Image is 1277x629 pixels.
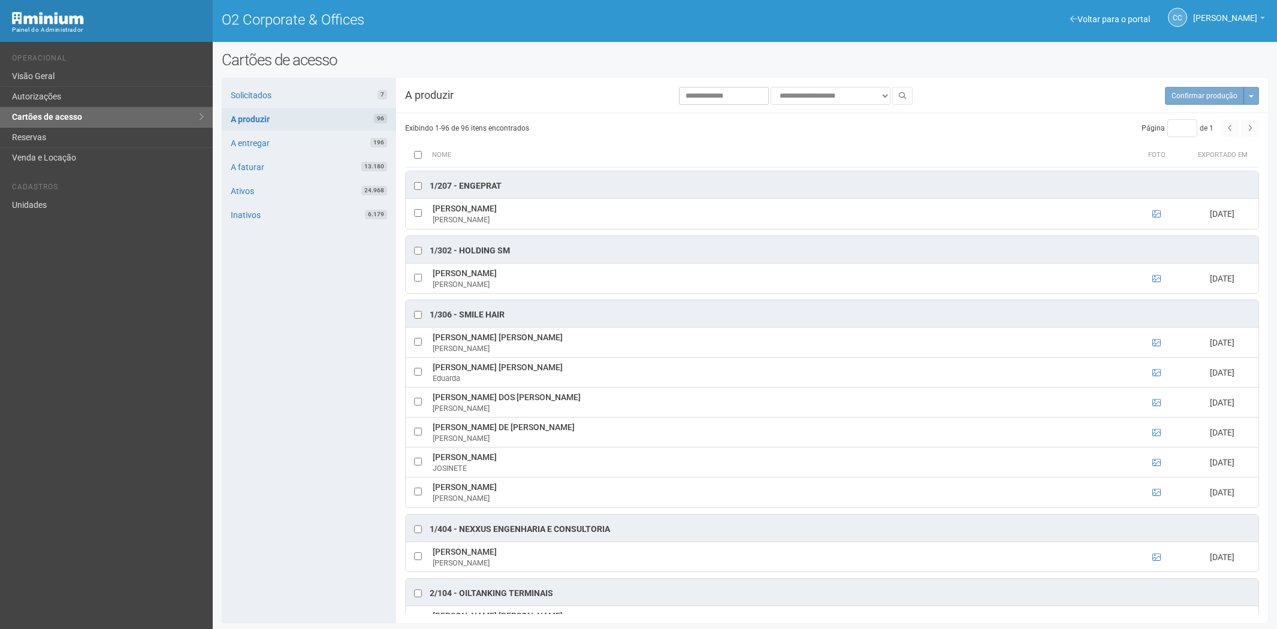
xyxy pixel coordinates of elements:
[430,524,610,536] div: 1/404 - Nexxus Engenharia e Consultoria
[1193,15,1265,25] a: [PERSON_NAME]
[1210,338,1234,347] span: [DATE]
[222,204,396,226] a: Inativos6.179
[433,433,1124,444] div: [PERSON_NAME]
[374,114,387,123] span: 96
[433,493,1124,504] div: [PERSON_NAME]
[1152,458,1161,467] a: Ver foto
[1193,2,1257,23] span: Camila Catarina Lima
[1210,209,1234,219] span: [DATE]
[222,108,396,131] a: A produzir96
[1152,488,1161,497] a: Ver foto
[1210,274,1234,283] span: [DATE]
[361,186,387,195] span: 24.968
[12,54,204,66] li: Operacional
[12,12,84,25] img: Minium
[1210,458,1234,467] span: [DATE]
[430,418,1127,447] td: [PERSON_NAME] DE [PERSON_NAME]
[430,447,1127,477] td: [PERSON_NAME]
[222,156,396,179] a: A faturar13.180
[405,124,529,132] span: Exibindo 1-96 de 96 itens encontrados
[433,403,1124,414] div: [PERSON_NAME]
[222,12,736,28] h1: O2 Corporate & Offices
[12,183,204,195] li: Cadastros
[433,214,1124,225] div: [PERSON_NAME]
[1210,552,1234,562] span: [DATE]
[429,143,1127,167] th: Nome
[430,263,1127,293] td: [PERSON_NAME]
[378,90,387,99] span: 7
[222,84,396,107] a: Solicitados7
[1152,209,1161,219] a: Ver foto
[1152,552,1161,562] a: Ver foto
[1142,124,1213,132] span: Página de 1
[433,463,1124,474] div: JOSINETE
[433,343,1124,354] div: [PERSON_NAME]
[1127,143,1187,167] th: Foto
[396,90,541,101] h3: A produzir
[1152,398,1161,407] a: Ver foto
[1210,398,1234,407] span: [DATE]
[361,162,387,171] span: 13.180
[1168,8,1187,27] a: CC
[370,138,387,147] span: 196
[1152,338,1161,347] a: Ver foto
[430,245,510,257] div: 1/302 - HOLDING SM
[1152,368,1161,377] a: Ver foto
[430,199,1127,229] td: [PERSON_NAME]
[430,328,1127,358] td: [PERSON_NAME] [PERSON_NAME]
[12,25,204,35] div: Painel do Administrador
[222,180,396,202] a: Ativos24.968
[430,358,1127,388] td: [PERSON_NAME] [PERSON_NAME]
[222,51,1268,69] h2: Cartões de acesso
[430,542,1127,571] td: [PERSON_NAME]
[430,309,505,321] div: 1/306 - Smile Hair
[1152,428,1161,437] a: Ver foto
[430,388,1127,418] td: [PERSON_NAME] DOS [PERSON_NAME]
[430,588,553,600] div: 2/104 - OILTANKING TERMINAIS
[1210,368,1234,377] span: [DATE]
[433,558,1124,568] div: [PERSON_NAME]
[1152,274,1161,283] a: Ver foto
[1070,14,1150,24] a: Voltar para o portal
[430,477,1127,507] td: [PERSON_NAME]
[1210,428,1234,437] span: [DATE]
[222,132,396,155] a: A entregar196
[433,279,1124,290] div: [PERSON_NAME]
[365,210,387,219] span: 6.179
[1210,488,1234,497] span: [DATE]
[430,180,502,192] div: 1/207 - ENGEPRAT
[433,373,1124,384] div: Eduarda
[1198,151,1248,159] span: Exportado em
